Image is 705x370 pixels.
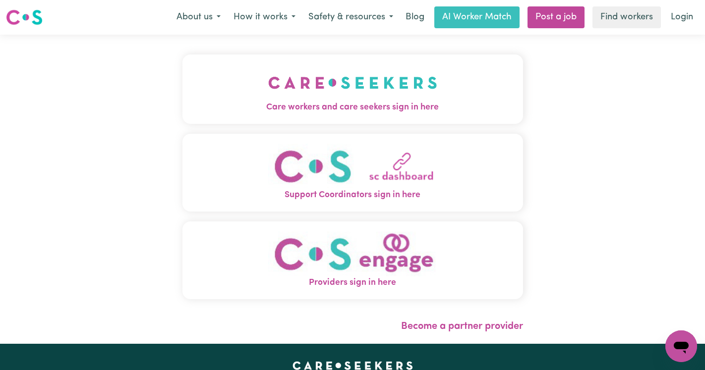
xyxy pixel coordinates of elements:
a: Careseekers home page [293,362,413,370]
a: Careseekers logo [6,6,43,29]
button: Providers sign in here [182,221,523,299]
span: Support Coordinators sign in here [182,189,523,202]
a: Login [665,6,699,28]
button: How it works [227,7,302,28]
span: Care workers and care seekers sign in here [182,101,523,114]
iframe: Button to launch messaging window [665,330,697,362]
a: AI Worker Match [434,6,520,28]
a: Become a partner provider [401,321,523,331]
button: Support Coordinators sign in here [182,134,523,211]
button: Safety & resources [302,7,400,28]
img: Careseekers logo [6,8,43,26]
a: Blog [400,6,430,28]
button: About us [170,7,227,28]
button: Care workers and care seekers sign in here [182,54,523,124]
a: Find workers [592,6,661,28]
span: Providers sign in here [182,276,523,289]
a: Post a job [528,6,585,28]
